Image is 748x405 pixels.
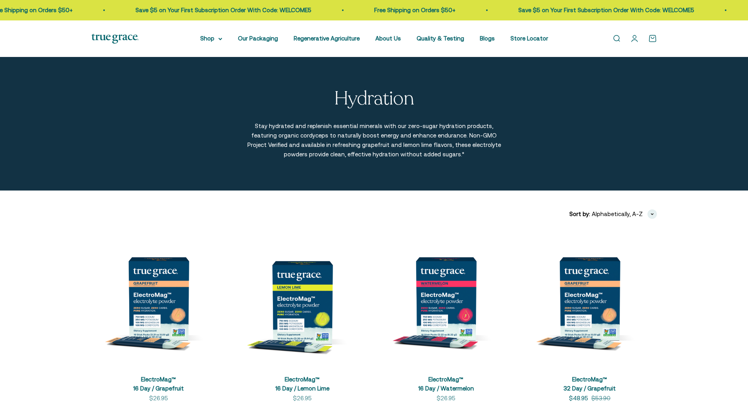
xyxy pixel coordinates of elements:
[294,35,360,42] a: Regenerative Agriculture
[133,376,184,392] a: ElectroMag™16 Day / Grapefruit
[334,88,414,109] p: Hydration
[247,121,502,159] p: Stay hydrated and replenish essential minerals with our zero-sugar hydration products, featuring ...
[275,376,329,392] a: ElectroMag™16 Day / Lemon Lime
[200,34,222,43] summary: Shop
[135,5,311,15] p: Save $5 on Your First Subscription Order With Code: WELCOME5
[592,209,643,219] span: Alphabetically, A-Z
[510,35,548,42] a: Store Locator
[591,394,611,403] compare-at-price: $53.90
[379,231,513,366] img: ElectroMag™
[569,209,590,219] span: Sort by:
[235,231,369,366] img: ElectroMag™
[480,35,495,42] a: Blogs
[293,394,312,403] sale-price: $26.95
[375,35,401,42] a: About Us
[418,376,474,392] a: ElectroMag™16 Day / Watermelon
[91,231,226,366] img: ElectroMag™
[592,209,657,219] button: Alphabetically, A-Z
[238,35,278,42] a: Our Packaging
[563,376,616,392] a: ElectroMag™32 Day / Grapefruit
[569,394,588,403] sale-price: $48.95
[437,394,455,403] sale-price: $26.95
[523,231,657,366] img: ElectroMag™
[518,5,693,15] p: Save $5 on Your First Subscription Order With Code: WELCOME5
[417,35,464,42] a: Quality & Testing
[373,7,455,13] a: Free Shipping on Orders $50+
[149,394,168,403] sale-price: $26.95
